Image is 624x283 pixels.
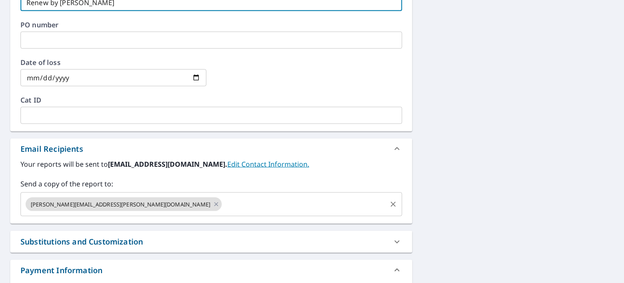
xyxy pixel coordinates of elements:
div: Payment Information [10,260,412,280]
label: Cat ID [20,97,402,103]
div: [PERSON_NAME][EMAIL_ADDRESS][PERSON_NAME][DOMAIN_NAME] [26,198,222,211]
button: Clear [387,198,399,210]
b: [EMAIL_ADDRESS][DOMAIN_NAME]. [108,159,227,169]
div: Payment Information [20,265,102,276]
label: Send a copy of the report to: [20,179,402,189]
label: Your reports will be sent to [20,159,402,169]
span: [PERSON_NAME][EMAIL_ADDRESS][PERSON_NAME][DOMAIN_NAME] [26,200,215,209]
div: Email Recipients [10,139,412,159]
label: Date of loss [20,59,206,66]
div: Substitutions and Customization [20,236,143,248]
div: Substitutions and Customization [10,231,412,253]
label: PO number [20,21,402,28]
div: Email Recipients [20,143,83,155]
a: EditContactInfo [227,159,309,169]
